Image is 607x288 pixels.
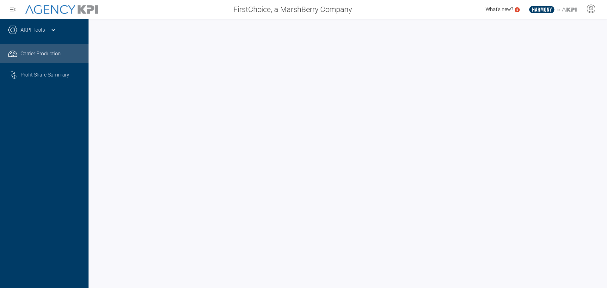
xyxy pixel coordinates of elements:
a: AKPI Tools [21,26,45,34]
img: AgencyKPI [25,5,98,14]
a: 5 [515,7,520,12]
span: Profit Share Summary [21,71,69,79]
text: 5 [516,8,518,11]
span: FirstChoice, a MarshBerry Company [233,4,352,15]
span: What's new? [486,6,513,12]
span: Carrier Production [21,50,61,58]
